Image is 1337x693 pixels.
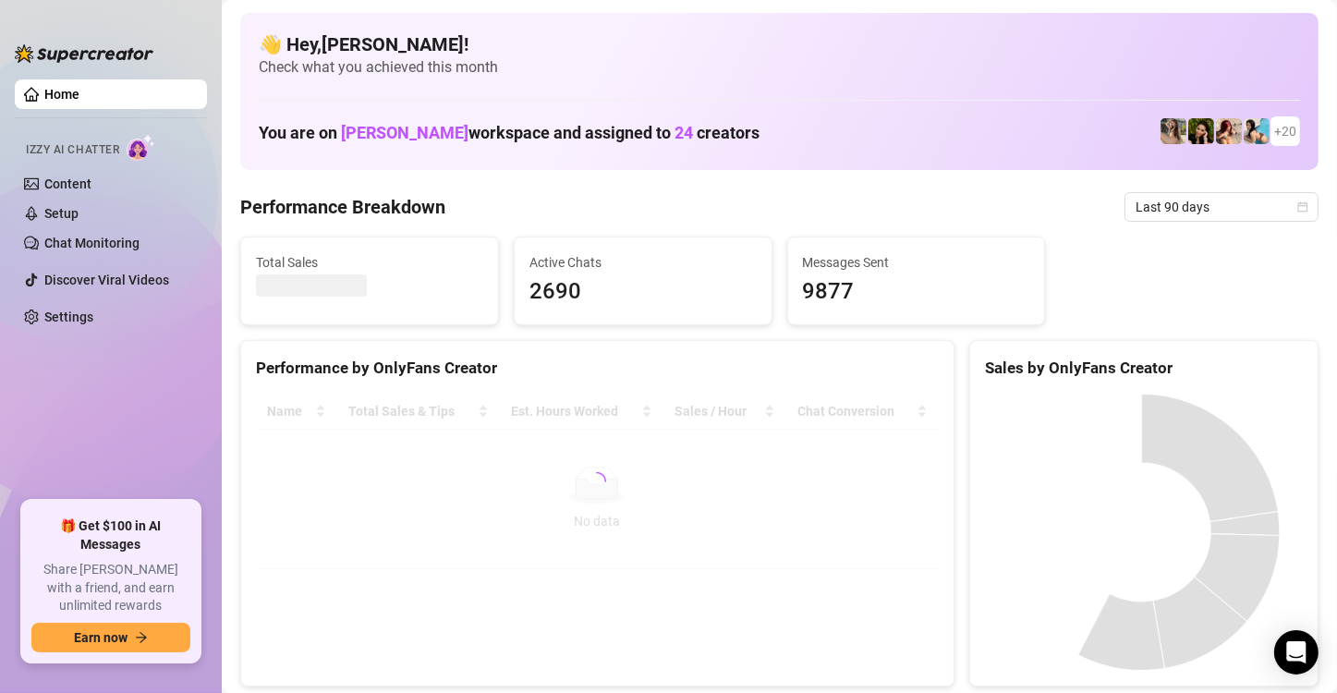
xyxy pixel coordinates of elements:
[44,236,140,250] a: Chat Monitoring
[26,141,119,159] span: Izzy AI Chatter
[44,176,91,191] a: Content
[588,472,606,491] span: loading
[259,31,1300,57] h4: 👋 Hey, [PERSON_NAME] !
[259,57,1300,78] span: Check what you achieved this month
[1274,630,1319,675] div: Open Intercom Messenger
[259,123,760,143] h1: You are on workspace and assigned to creators
[529,274,757,310] span: 2690
[44,273,169,287] a: Discover Viral Videos
[529,252,757,273] span: Active Chats
[256,252,483,273] span: Total Sales
[240,194,445,220] h4: Performance Breakdown
[1297,201,1308,213] span: calendar
[44,87,79,102] a: Home
[31,561,190,615] span: Share [PERSON_NAME] with a friend, and earn unlimited rewards
[135,631,148,644] span: arrow-right
[1136,193,1307,221] span: Last 90 days
[803,252,1030,273] span: Messages Sent
[1188,118,1214,144] img: playfuldimples (@playfuldimples)
[985,356,1303,381] div: Sales by OnlyFans Creator
[1244,118,1270,144] img: North (@northnattvip)
[31,623,190,652] button: Earn nowarrow-right
[675,123,693,142] span: 24
[74,630,128,645] span: Earn now
[341,123,468,142] span: [PERSON_NAME]
[1216,118,1242,144] img: North (@northnattfree)
[1161,118,1186,144] img: emilylou (@emilyylouu)
[31,517,190,553] span: 🎁 Get $100 in AI Messages
[256,356,939,381] div: Performance by OnlyFans Creator
[44,310,93,324] a: Settings
[803,274,1030,310] span: 9877
[15,44,153,63] img: logo-BBDzfeDw.svg
[127,134,155,161] img: AI Chatter
[1274,121,1296,141] span: + 20
[44,206,79,221] a: Setup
